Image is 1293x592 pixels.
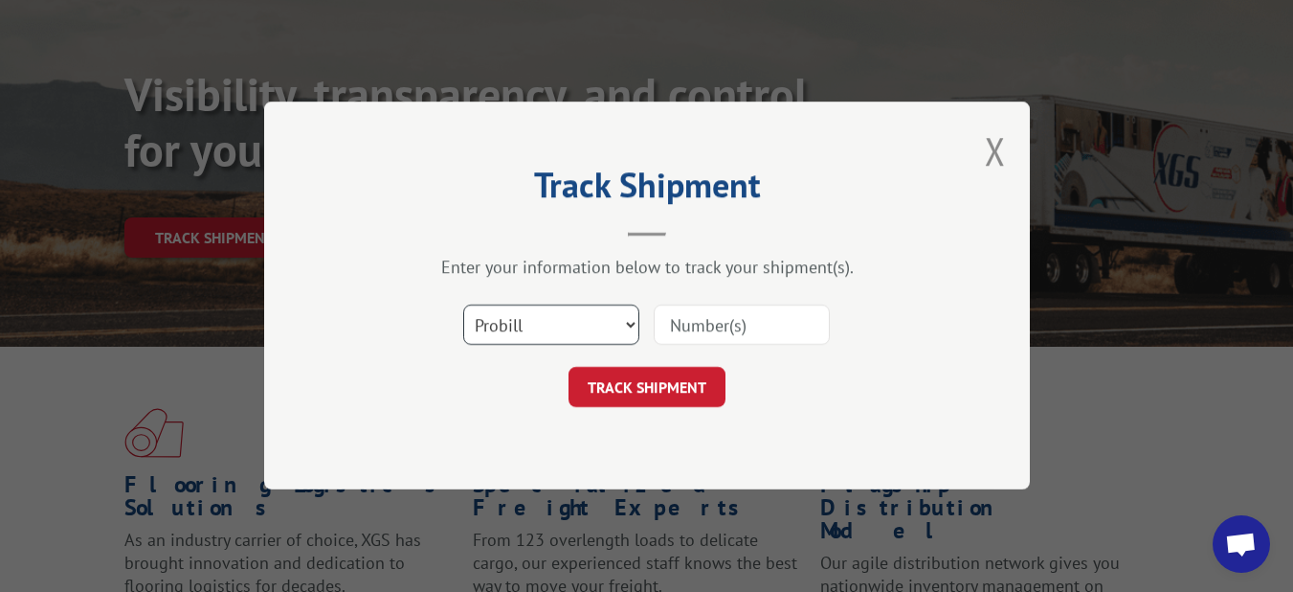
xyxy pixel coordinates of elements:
[985,125,1006,176] button: Close modal
[654,306,830,346] input: Number(s)
[360,257,934,279] div: Enter your information below to track your shipment(s).
[1213,515,1270,573] a: Open chat
[568,368,725,408] button: TRACK SHIPMENT
[360,171,934,208] h2: Track Shipment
